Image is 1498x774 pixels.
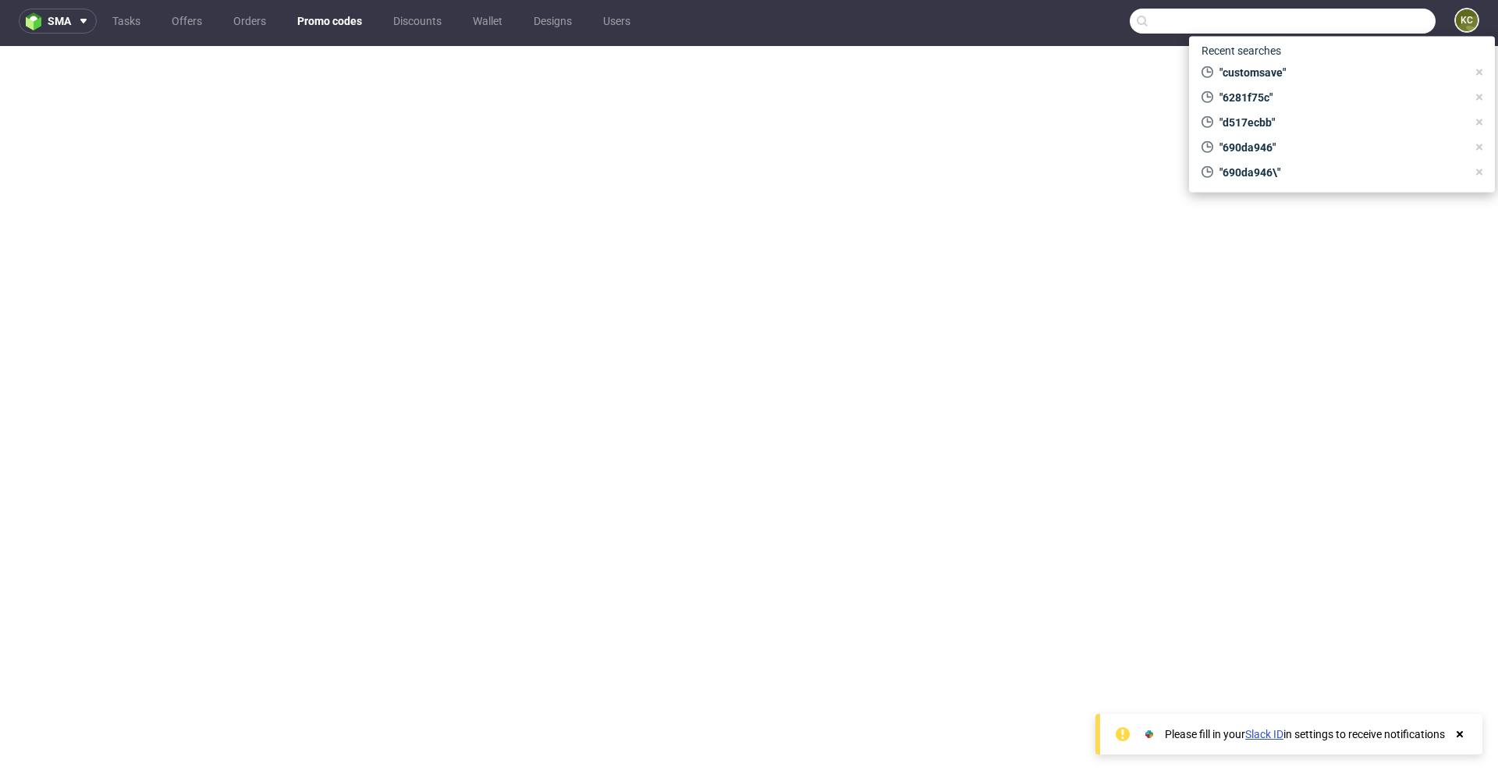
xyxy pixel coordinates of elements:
[384,9,451,34] a: Discounts
[1195,38,1287,63] span: Recent searches
[1213,90,1467,105] span: "6281f75c"
[1213,115,1467,130] span: "d517ecbb"
[1165,726,1445,742] div: Please fill in your in settings to receive notifications
[48,16,71,27] span: sma
[288,9,371,34] a: Promo codes
[1245,728,1283,740] a: Slack ID
[224,9,275,34] a: Orders
[463,9,512,34] a: Wallet
[103,9,150,34] a: Tasks
[162,9,211,34] a: Offers
[1141,726,1157,742] img: Slack
[594,9,640,34] a: Users
[1456,9,1478,31] figcaption: KC
[1213,165,1467,180] span: "690da946\"
[524,9,581,34] a: Designs
[26,12,48,30] img: logo
[1213,140,1467,155] span: "690da946"
[1213,65,1467,80] span: "customsave"
[19,9,97,34] button: sma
